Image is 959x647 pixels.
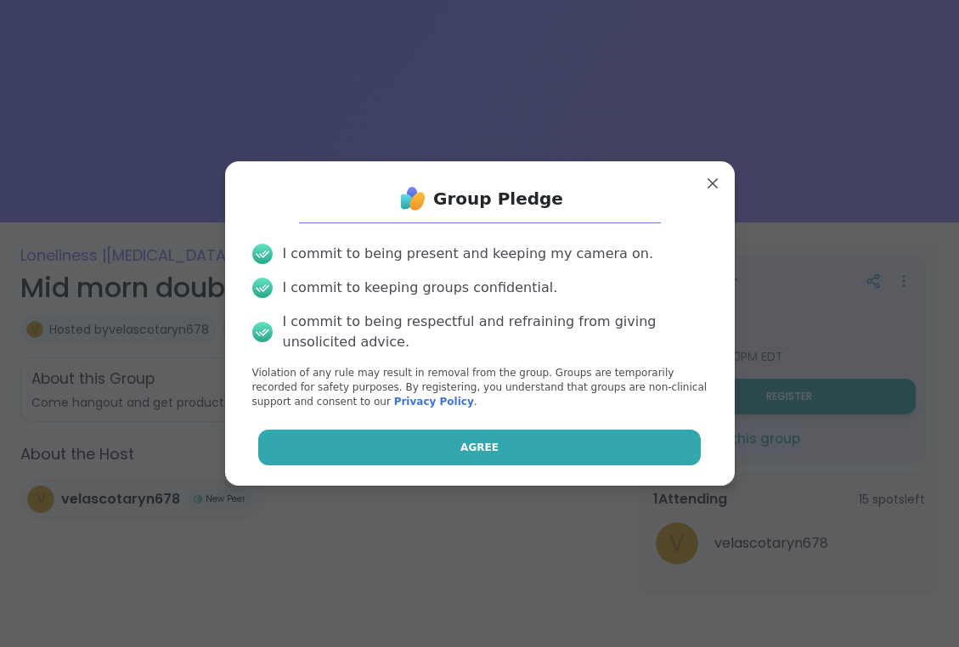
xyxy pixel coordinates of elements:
span: Agree [460,440,499,455]
a: Privacy Policy [394,396,474,408]
div: I commit to being present and keeping my camera on. [283,244,653,264]
img: ShareWell Logo [396,182,430,216]
div: I commit to being respectful and refraining from giving unsolicited advice. [283,312,708,352]
button: Agree [258,430,701,465]
h1: Group Pledge [433,187,563,211]
p: Violation of any rule may result in removal from the group. Groups are temporarily recorded for s... [252,366,708,408]
div: I commit to keeping groups confidential. [283,278,558,298]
